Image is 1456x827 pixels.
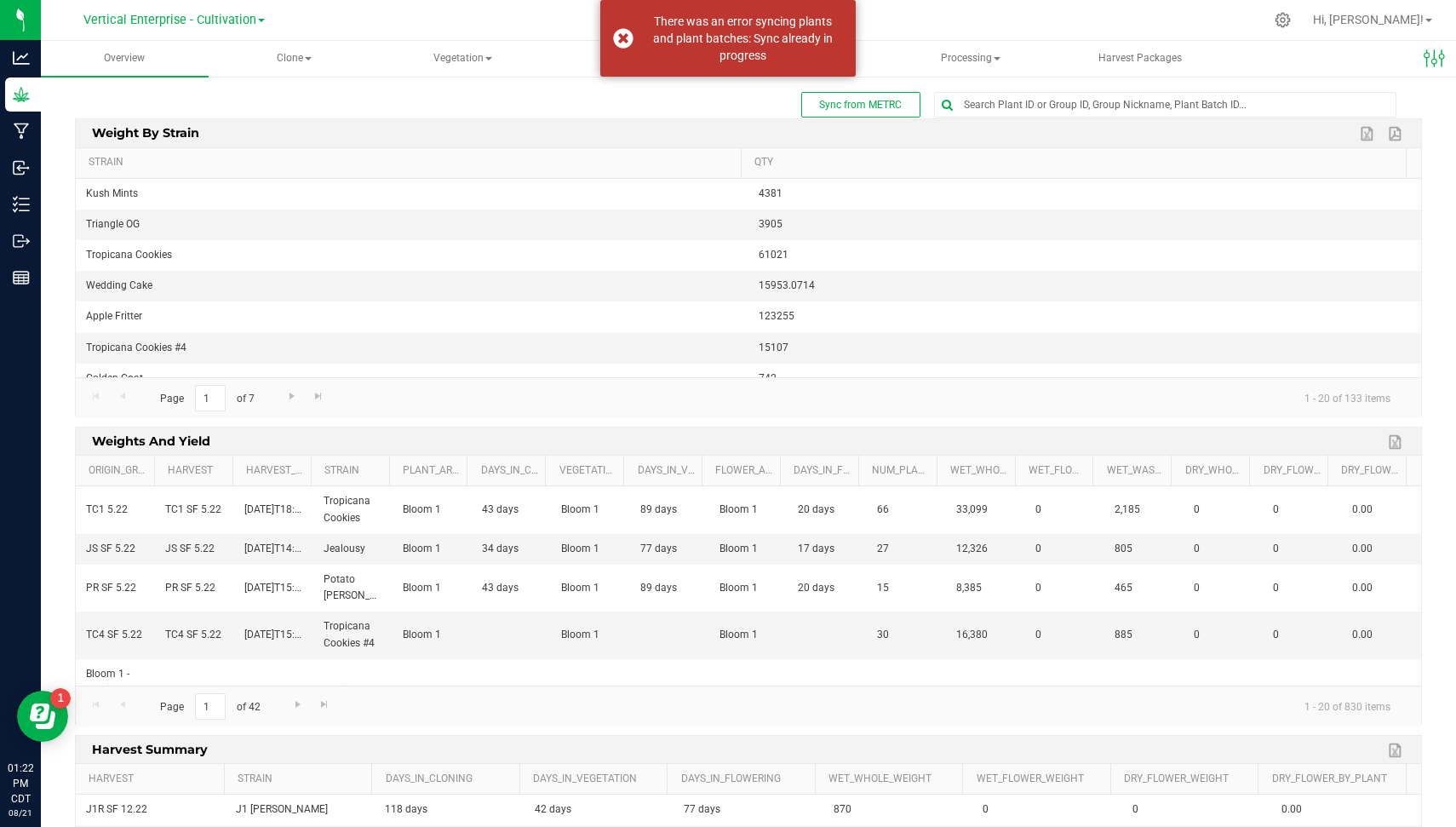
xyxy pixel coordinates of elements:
td: 465 [1104,565,1184,612]
a: Wet_Flower_Weight [977,772,1104,786]
span: Vertical Enterprise - Cultivation [83,13,256,27]
span: Harvest Packages [1075,51,1205,66]
a: Dry_Flower_by_Plant [1272,772,1400,786]
td: 742 [748,364,1421,394]
td: 0 [1184,659,1263,739]
td: 61021 [748,240,1421,271]
td: Tropicana Cookies [76,240,748,271]
a: Dry_Flower_Weight [1264,464,1321,478]
div: Manage settings [1272,12,1293,28]
div: There was an error syncing plants and plant batches: Sync already in progress [643,13,843,64]
td: 17 days [788,534,867,565]
td: Triangle OG [76,210,748,240]
td: TC4 SF 5.22 [155,659,234,739]
td: Bloom 1 [551,565,630,612]
td: 77 days [674,795,823,825]
inline-svg: Analytics [13,49,30,66]
inline-svg: Manufacturing [13,123,30,140]
td: JS SF 5.22 [76,534,155,565]
td: Bloom 1 [393,565,472,612]
td: 0.00 [1342,612,1421,658]
input: Search Plant ID or Group ID, Group Nickname, Plant Batch ID... [935,93,1396,117]
span: Flowering [549,42,715,76]
td: [DATE]T15:48:40.000Z [234,612,313,658]
a: Vegetative_Area [559,464,617,478]
a: Strain [238,772,365,786]
a: Num_Plants [872,464,930,478]
a: Flower_Area [715,464,773,478]
a: Export to Excel [1384,739,1409,761]
td: Bloom 1 [393,486,472,533]
a: Days_in_Vegetation [533,772,661,786]
td: 0.00 [1342,565,1421,612]
span: 1 - 20 of 830 items [1291,693,1404,719]
td: 2,185 [1104,486,1184,533]
td: 20 days [788,486,867,533]
a: Export to PDF [1384,123,1409,145]
td: 0 [1263,534,1342,565]
td: 43 days [472,486,551,533]
td: 34 days [472,534,551,565]
td: JS SF 5.22 [155,534,234,565]
td: 77 days [630,534,709,565]
td: Jealousy [313,534,393,565]
td: TC1 5.22 [76,486,155,533]
span: Processing [888,42,1054,76]
td: 0 [1263,486,1342,533]
td: Bloom 1 [551,486,630,533]
inline-svg: Reports [13,269,30,286]
td: Bloom 1 [709,565,788,612]
a: Harvest [168,464,226,478]
td: J1R SF 12.22 [76,795,226,825]
inline-svg: Outbound [13,233,30,250]
p: 08/21 [8,807,33,819]
td: 805 [1104,534,1184,565]
td: Bloom 1 [709,659,788,739]
a: Origin_Group [89,464,147,478]
a: Harvest_Date [246,464,304,478]
td: [DATE]T15:48:40.000Z [234,659,313,739]
a: Wet_Whole_Weight [950,464,1008,478]
a: Go to the last page [312,693,337,716]
td: J1 [PERSON_NAME] [226,795,375,825]
td: Apple Fritter [76,302,748,332]
td: 30 [867,612,946,658]
td: 0 [1184,565,1263,612]
td: 0 [1025,486,1104,533]
td: 20 days [788,565,867,612]
td: 27 [867,534,946,565]
td: 16,380 [946,612,1025,658]
a: Overview [41,41,209,77]
td: 3905 [748,210,1421,240]
td: Bloom 1 - Tropicana Cookies #4 - Flower [76,659,155,739]
td: 0 [1025,659,1104,739]
td: TC4 SF 5.22 [76,612,155,658]
inline-svg: Inbound [13,159,30,176]
td: 0 [1025,534,1104,565]
span: Hi, [PERSON_NAME]! [1313,13,1424,26]
td: 118 days [375,795,525,825]
span: Page of 42 [146,693,274,720]
td: 43 days [472,565,551,612]
td: 0 [1025,565,1104,612]
td: 0.00 [1342,534,1421,565]
a: qty [754,156,1399,169]
a: Go to the next page [279,385,304,408]
td: [DATE]T15:20:00.000Z [234,565,313,612]
td: TC1 SF 5.22 [155,486,234,533]
td: Tropicana Cookies #4 [76,333,748,364]
td: 0 [1025,612,1104,658]
a: Go to the last page [307,385,331,408]
span: Weights and Yield [88,428,215,454]
td: PR SF 5.22 [155,565,234,612]
a: Export to Excel [1356,123,1381,145]
td: 0 [1263,612,1342,658]
span: Weight By Strain [88,119,204,146]
td: Tropicana Cookies #4 [313,659,393,739]
td: PR SF 5.22 [76,565,155,612]
button: Sync from METRC [801,92,920,118]
a: Wet_Whole_Weight [828,772,956,786]
td: Bloom 1 [709,486,788,533]
iframe: Resource center unread badge [50,688,71,709]
td: 4381 [748,179,1421,210]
